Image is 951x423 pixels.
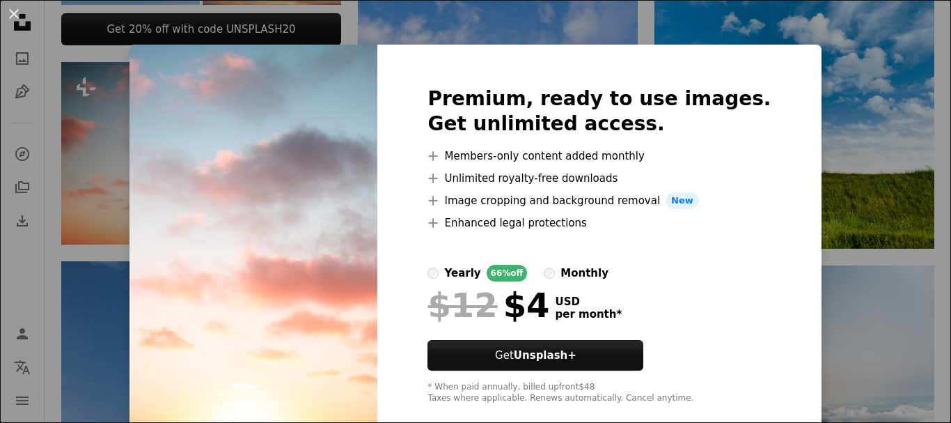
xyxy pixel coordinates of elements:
[427,382,771,404] div: * When paid annually, billed upfront $48 Taxes where applicable. Renews automatically. Cancel any...
[555,308,622,321] span: per month *
[560,265,608,282] div: monthly
[427,148,771,164] li: Members-only content added monthly
[427,215,771,231] li: Enhanced legal protections
[514,349,576,362] strong: Unsplash+
[427,86,771,137] h2: Premium, ready to use images. Get unlimited access.
[427,268,439,279] input: yearly66%off
[427,170,771,187] li: Unlimited royalty-free downloads
[544,268,555,279] input: monthly
[555,295,622,308] span: USD
[444,265,480,282] div: yearly
[666,192,699,209] span: New
[427,192,771,209] li: Image cropping and background removal
[427,287,549,323] div: $4
[487,265,528,282] div: 66% off
[427,287,497,323] span: $12
[427,340,643,371] button: GetUnsplash+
